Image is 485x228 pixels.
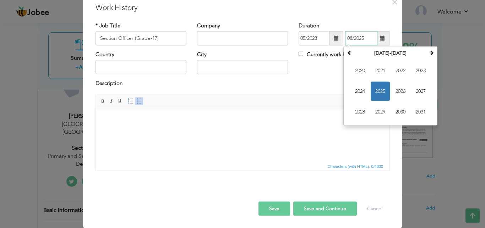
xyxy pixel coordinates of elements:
span: 2026 [391,82,410,101]
span: Characters (with HTML): 0/4000 [326,163,385,169]
h3: Work History [96,2,389,13]
iframe: Rich Text Editor, workEditor [96,108,389,161]
button: Save [258,201,290,216]
span: 2031 [411,102,430,122]
label: Currently work here [299,51,353,58]
label: Duration [299,22,319,29]
span: 2030 [391,102,410,122]
a: Insert/Remove Bulleted List [135,97,143,105]
span: 2027 [411,82,430,101]
label: * Job Title [96,22,120,29]
a: Bold [99,97,107,105]
label: Country [96,51,114,58]
span: 2021 [371,61,390,80]
a: Underline [116,97,124,105]
input: From [299,31,329,46]
div: Statistics [326,163,386,169]
button: Save and Continue [293,201,357,216]
span: Previous Decade [347,50,352,55]
span: 2022 [391,61,410,80]
span: Next Decade [429,50,434,55]
label: Company [197,22,220,29]
a: Insert/Remove Numbered List [127,97,135,105]
th: Select Decade [354,48,427,59]
label: Description [96,80,122,87]
button: Cancel [360,201,389,216]
span: 2028 [350,102,370,122]
span: 2025 [371,82,390,101]
span: 2029 [371,102,390,122]
span: 2024 [350,82,370,101]
span: 2023 [411,61,430,80]
label: City [197,51,207,58]
input: Present [345,31,377,46]
span: 2020 [350,61,370,80]
a: Italic [108,97,115,105]
input: Currently work here [299,52,303,56]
